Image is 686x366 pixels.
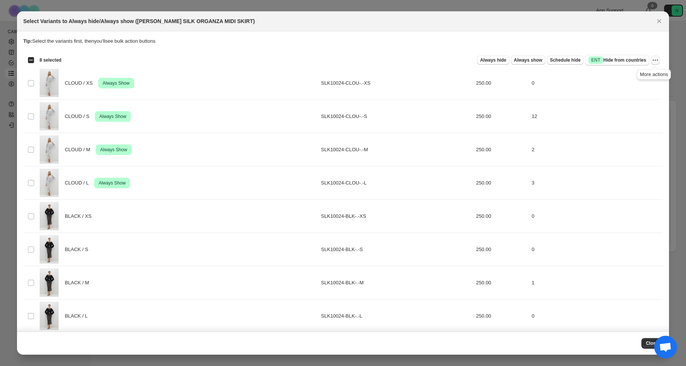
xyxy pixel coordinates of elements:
td: 0 [530,233,663,266]
span: BLACK / S [65,246,92,253]
span: 8 selected [39,57,61,63]
td: 0 [530,299,663,333]
span: Always hide [480,57,506,63]
span: Always Show [98,112,128,121]
td: 0 [530,67,663,100]
td: 250.00 [474,100,530,133]
button: Close [641,338,663,349]
span: Always Show [97,178,127,188]
td: 250.00 [474,67,530,100]
td: SLK10024-CLOU-.-S [319,100,474,133]
a: Open chat [654,336,677,358]
td: 250.00 [474,200,530,233]
button: Always show [511,56,545,65]
img: FA24_SLK10024_MARISSA_CLOUD_5475.jpg [40,69,59,97]
img: FA24_SLK10024_MARISSA_CLOUD_5475.jpg [40,135,59,164]
td: SLK10024-CLOU-.-M [319,133,474,166]
span: BLACK / L [65,312,91,320]
td: 250.00 [474,299,530,333]
img: FA24_SLK10024_MARISSA_BLACK_5411.jpg [40,302,59,330]
td: 3 [530,166,663,200]
button: More actions [651,56,660,65]
h2: Select Variants to Always hide/Always show ([PERSON_NAME] SILK ORGANZA MIDI SKIRT) [23,17,255,25]
td: SLK10024-BLK-.-XS [319,200,474,233]
td: SLK10024-BLK-.-M [319,266,474,299]
td: SLK10024-CLOU-.-XS [319,67,474,100]
p: Select the variants first, then you'll see bulk action buttons [23,37,663,45]
td: SLK10024-CLOU-.-L [319,166,474,200]
td: 250.00 [474,233,530,266]
button: SuccessENTHide from countries [585,55,649,65]
span: Always Show [101,79,131,88]
strong: Tip: [23,38,32,44]
span: Always show [514,57,542,63]
span: ENT [591,57,600,63]
span: Schedule hide [550,57,581,63]
button: Always hide [477,56,509,65]
img: FA24_SLK10024_MARISSA_CLOUD_5475.jpg [40,169,59,197]
span: Always Show [99,145,129,154]
td: 250.00 [474,266,530,299]
img: FA24_SLK10024_MARISSA_BLACK_5411.jpg [40,235,59,264]
td: 0 [530,200,663,233]
td: 2 [530,133,663,166]
span: BLACK / M [65,279,93,287]
span: Hide from countries [588,56,646,64]
td: 12 [530,100,663,133]
span: CLOUD / XS [65,79,97,87]
span: BLACK / XS [65,212,96,220]
span: Close [646,340,658,346]
span: CLOUD / L [65,179,93,187]
img: FA24_SLK10024_MARISSA_CLOUD_5475.jpg [40,102,59,130]
td: 250.00 [474,133,530,166]
button: Schedule hide [547,56,584,65]
span: CLOUD / M [65,146,94,154]
button: Close [654,16,664,26]
img: FA24_SLK10024_MARISSA_BLACK_5411.jpg [40,268,59,297]
span: CLOUD / S [65,113,93,120]
td: 1 [530,266,663,299]
td: 250.00 [474,166,530,200]
td: SLK10024-BLK-.-L [319,299,474,333]
img: FA24_SLK10024_MARISSA_BLACK_5411.jpg [40,202,59,230]
td: SLK10024-BLK-.-S [319,233,474,266]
